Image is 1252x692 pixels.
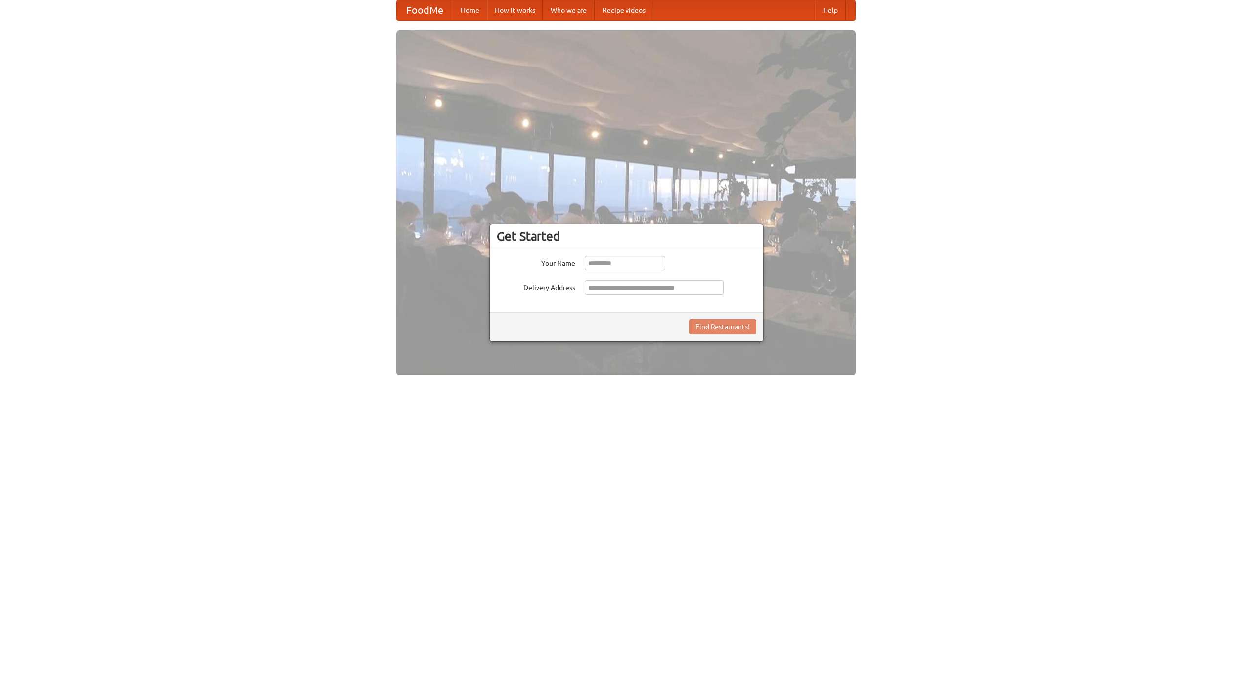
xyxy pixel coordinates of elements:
a: Home [453,0,487,20]
a: Recipe videos [595,0,653,20]
a: Help [815,0,846,20]
a: Who we are [543,0,595,20]
h3: Get Started [497,229,756,244]
a: FoodMe [397,0,453,20]
label: Delivery Address [497,280,575,292]
label: Your Name [497,256,575,268]
a: How it works [487,0,543,20]
button: Find Restaurants! [689,319,756,334]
